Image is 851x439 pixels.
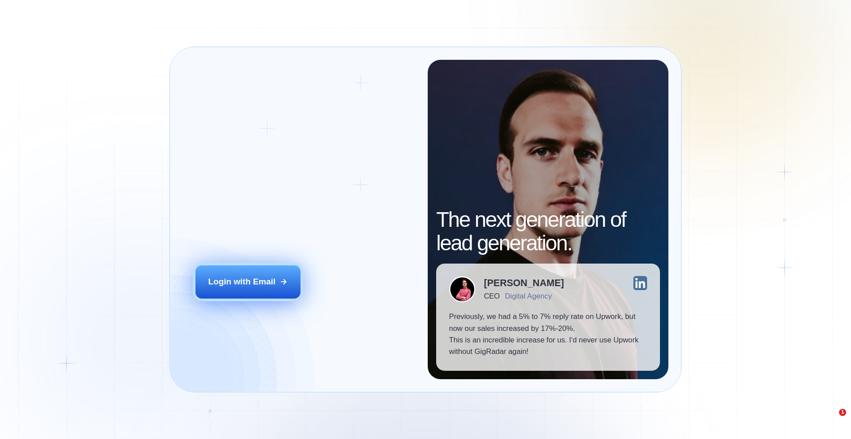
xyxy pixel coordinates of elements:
[208,276,276,287] div: Login with Email
[821,409,842,430] iframe: Intercom live chat
[839,409,846,416] span: 1
[484,278,564,288] div: [PERSON_NAME]
[484,292,500,300] div: CEO
[505,292,552,300] div: Digital Agency
[449,311,647,358] p: Previously, we had a 5% to 7% reply rate on Upwork, but now our sales increased by 17%-20%. This ...
[195,265,301,298] button: Login with Email
[436,208,660,255] h2: The next generation of lead generation.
